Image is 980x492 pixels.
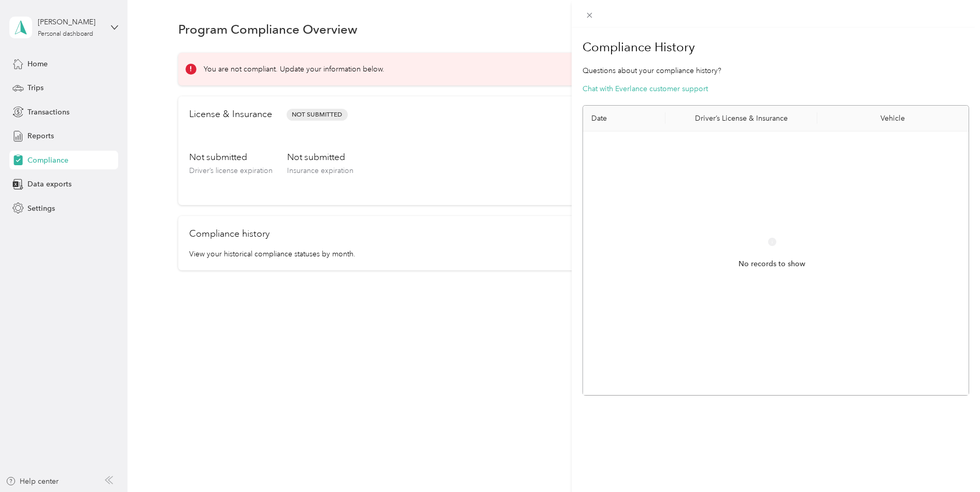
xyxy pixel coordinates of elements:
th: Date [583,106,665,132]
p: Questions about your compliance history? [583,65,969,76]
button: Chat with Everlance customer support [583,83,708,94]
th: Vehicle [817,106,969,132]
th: Driver’s License & Insurance [665,106,817,132]
iframe: Everlance-gr Chat Button Frame [922,434,980,492]
span: No records to show [738,258,805,270]
h1: Compliance History [583,35,969,60]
